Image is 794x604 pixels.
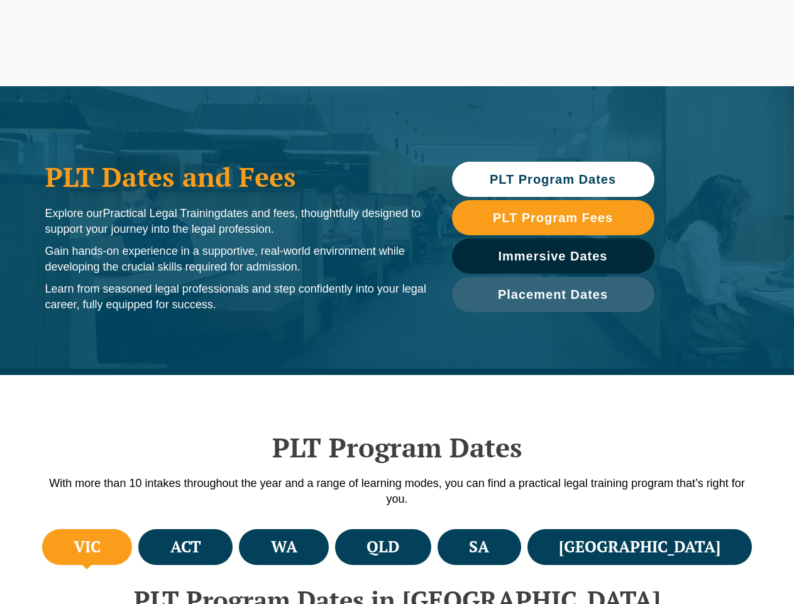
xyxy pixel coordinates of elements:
[559,537,720,557] h4: [GEOGRAPHIC_DATA]
[493,211,613,224] span: PLT Program Fees
[39,476,756,507] p: With more than 10 intakes throughout the year and a range of learning modes, you can find a pract...
[452,238,654,274] a: Immersive Dates
[45,161,427,193] h1: PLT Dates and Fees
[498,288,608,301] span: Placement Dates
[499,250,608,262] span: Immersive Dates
[452,200,654,235] a: PLT Program Fees
[74,537,101,557] h4: VIC
[170,537,201,557] h4: ACT
[452,162,654,197] a: PLT Program Dates
[490,173,616,186] span: PLT Program Dates
[271,537,297,557] h4: WA
[103,207,221,220] span: Practical Legal Training
[45,206,427,237] p: Explore our dates and fees, thoughtfully designed to support your journey into the legal profession.
[45,281,427,313] p: Learn from seasoned legal professionals and step confidently into your legal career, fully equipp...
[367,537,399,557] h4: QLD
[469,537,489,557] h4: SA
[45,243,427,275] p: Gain hands-on experience in a supportive, real-world environment while developing the crucial ski...
[452,277,654,312] a: Placement Dates
[39,432,756,463] h2: PLT Program Dates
